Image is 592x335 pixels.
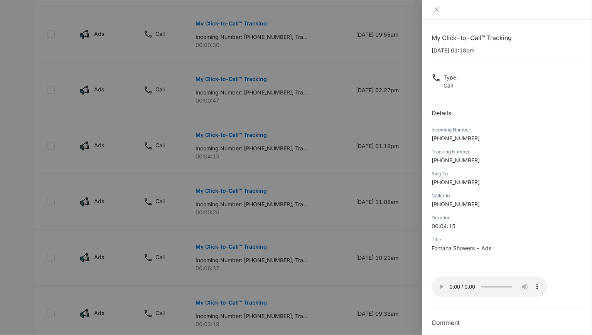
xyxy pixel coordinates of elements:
[444,81,458,89] p: Call
[432,318,583,327] h3: Comment
[432,223,455,229] span: 00:04:15
[432,192,583,199] div: Caller Id
[432,126,583,133] div: Incoming Number
[432,108,583,118] h2: Details
[432,179,480,185] span: [PHONE_NUMBER]
[432,245,491,251] span: Fontana Showers - Ads
[432,201,480,207] span: [PHONE_NUMBER]
[434,7,440,13] span: close
[444,73,458,81] p: Type :
[432,33,583,42] h1: My Click-to-Call™ Tracking
[432,276,547,297] audio: Your browser does not support the audio tag.
[432,148,583,155] div: Tracking Number
[432,46,583,54] p: [DATE] 01:18pm
[432,6,442,13] button: Close
[432,135,480,141] span: [PHONE_NUMBER]
[432,157,480,163] span: [PHONE_NUMBER]
[432,214,583,221] div: Duration
[432,170,583,177] div: Ring To
[432,236,583,243] div: Title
